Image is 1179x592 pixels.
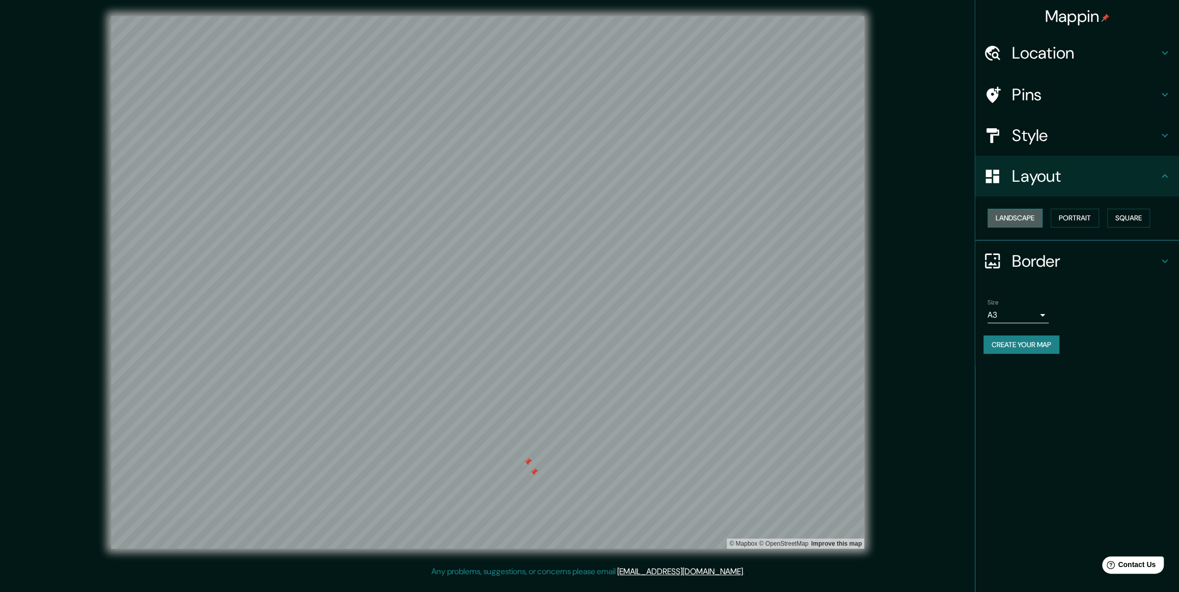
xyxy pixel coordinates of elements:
[729,540,757,547] a: Mapbox
[1012,43,1159,63] h4: Location
[975,156,1179,196] div: Layout
[1012,84,1159,105] h4: Pins
[1012,166,1159,186] h4: Layout
[617,566,743,577] a: [EMAIL_ADDRESS][DOMAIN_NAME]
[111,16,864,549] canvas: Map
[983,335,1059,354] button: Create your map
[975,33,1179,73] div: Location
[1088,552,1168,581] iframe: Help widget launcher
[975,74,1179,115] div: Pins
[1107,209,1150,228] button: Square
[431,566,745,578] p: Any problems, suggestions, or concerns please email .
[988,209,1043,228] button: Landscape
[1045,6,1110,26] h4: Mappin
[1051,209,1099,228] button: Portrait
[975,241,1179,281] div: Border
[745,566,746,578] div: .
[1012,251,1159,271] h4: Border
[759,540,808,547] a: OpenStreetMap
[1101,14,1109,22] img: pin-icon.png
[811,540,862,547] a: Map feedback
[1012,125,1159,146] h4: Style
[746,566,748,578] div: .
[975,115,1179,156] div: Style
[988,307,1049,323] div: A3
[988,298,998,306] label: Size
